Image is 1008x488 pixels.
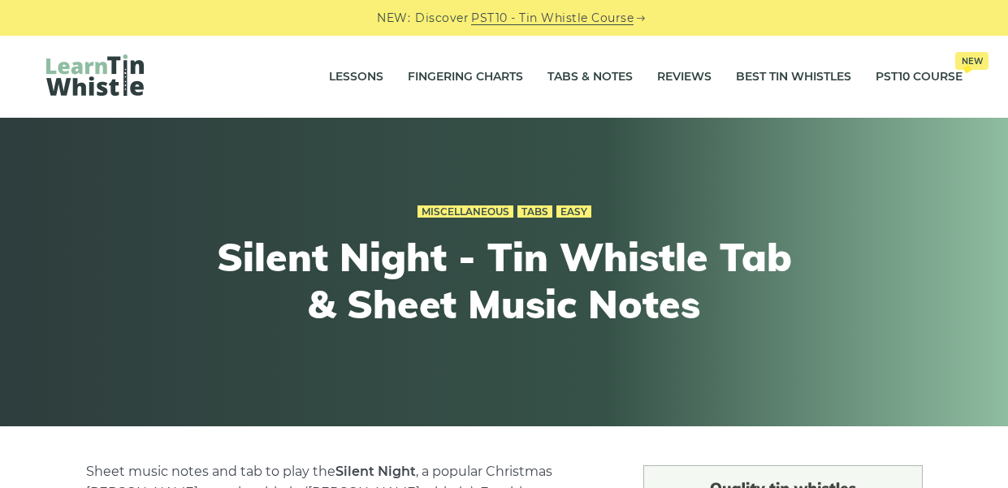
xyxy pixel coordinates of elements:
span: New [955,52,989,70]
a: Best Tin Whistles [736,57,851,97]
a: Miscellaneous [417,205,513,218]
a: Reviews [657,57,712,97]
a: Tabs & Notes [547,57,633,97]
a: Lessons [329,57,383,97]
strong: Silent Night [335,464,416,479]
a: Fingering Charts [408,57,523,97]
img: LearnTinWhistle.com [46,54,144,96]
a: Easy [556,205,591,218]
h1: Silent Night - Tin Whistle Tab & Sheet Music Notes [205,234,803,327]
a: Tabs [517,205,552,218]
a: PST10 CourseNew [876,57,963,97]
